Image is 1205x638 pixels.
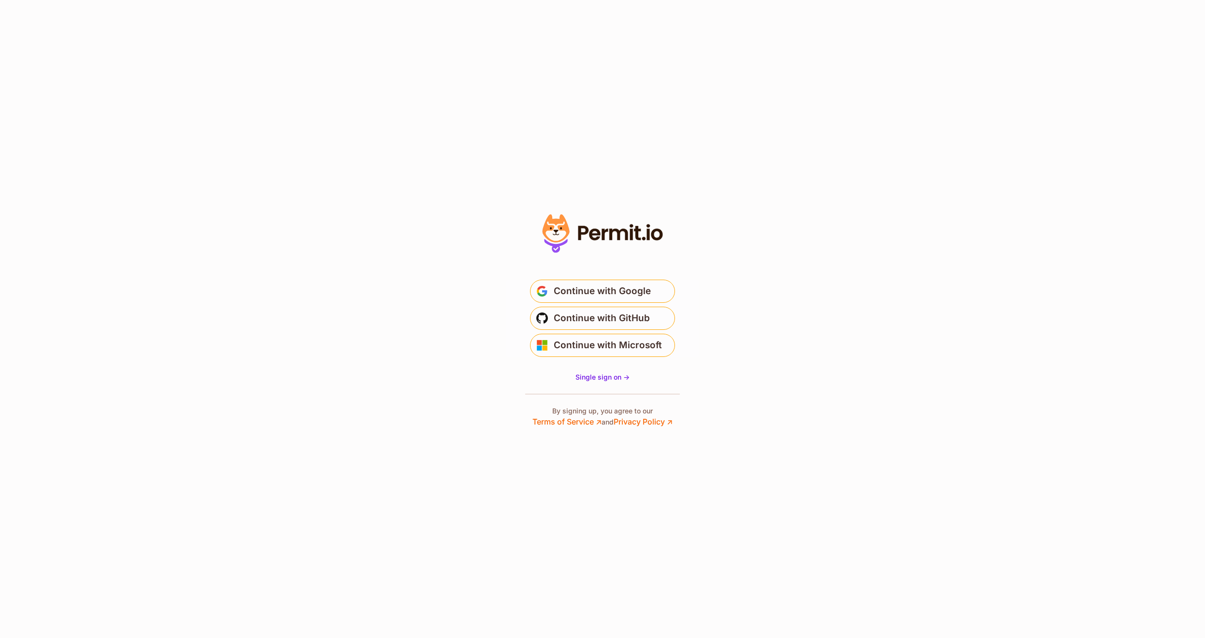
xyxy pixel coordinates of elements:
[532,406,673,427] p: By signing up, you agree to our and
[554,338,662,353] span: Continue with Microsoft
[532,417,602,426] a: Terms of Service ↗
[554,311,650,326] span: Continue with GitHub
[530,280,675,303] button: Continue with Google
[554,284,651,299] span: Continue with Google
[530,334,675,357] button: Continue with Microsoft
[575,372,630,382] a: Single sign on ->
[575,373,630,381] span: Single sign on ->
[614,417,673,426] a: Privacy Policy ↗
[530,307,675,330] button: Continue with GitHub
